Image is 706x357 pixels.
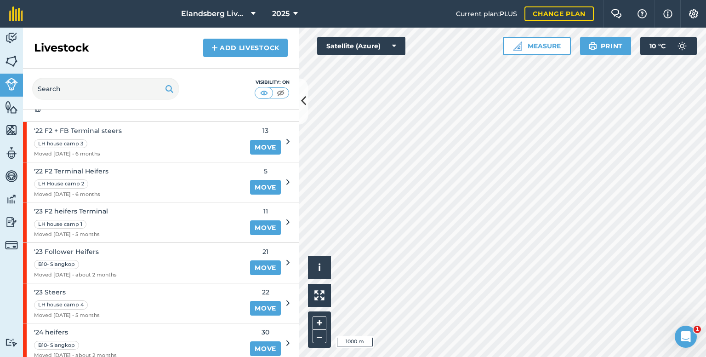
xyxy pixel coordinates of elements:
img: svg+xml;base64,PD94bWwgdmVyc2lvbj0iMS4wIiBlbmNvZGluZz0idXRmLTgiPz4KPCEtLSBHZW5lcmF0b3I6IEFkb2JlIE... [5,78,18,91]
a: Move [250,341,281,356]
img: svg+xml;base64,PD94bWwgdmVyc2lvbj0iMS4wIiBlbmNvZGluZz0idXRmLTgiPz4KPCEtLSBHZW5lcmF0b3I6IEFkb2JlIE... [5,31,18,45]
span: 11 [250,206,281,216]
a: '23 SteersLH house camp 4Moved [DATE] - 5 months [23,283,245,323]
span: i [318,262,321,273]
img: svg+xml;base64,PHN2ZyB4bWxucz0iaHR0cDovL3d3dy53My5vcmcvMjAwMC9zdmciIHdpZHRoPSI1NiIgaGVpZ2h0PSI2MC... [5,100,18,114]
a: '22 F2 + FB Terminal steersLH house camp 3Moved [DATE] - 6 months [23,122,245,162]
img: Ruler icon [513,41,522,51]
h2: Livestock [34,40,89,55]
a: Change plan [524,6,594,21]
span: 1 [694,326,701,333]
div: LH house camp 4 [34,300,88,310]
button: – [313,330,326,343]
a: Move [250,220,281,235]
img: svg+xml;base64,PHN2ZyB4bWxucz0iaHR0cDovL3d3dy53My5vcmcvMjAwMC9zdmciIHdpZHRoPSI1MCIgaGVpZ2h0PSI0MC... [275,88,286,98]
img: svg+xml;base64,PD94bWwgdmVyc2lvbj0iMS4wIiBlbmNvZGluZz0idXRmLTgiPz4KPCEtLSBHZW5lcmF0b3I6IEFkb2JlIE... [673,37,691,55]
span: '23 F2 heifers Terminal [34,206,108,216]
img: svg+xml;base64,PHN2ZyB4bWxucz0iaHR0cDovL3d3dy53My5vcmcvMjAwMC9zdmciIHdpZHRoPSIxNyIgaGVpZ2h0PSIxNy... [663,8,672,19]
a: Add Livestock [203,39,288,57]
div: B10- Slangkop [34,341,79,350]
span: 5 [250,166,281,176]
img: Two speech bubbles overlapping with the left bubble in the forefront [611,9,622,18]
img: svg+xml;base64,PHN2ZyB4bWxucz0iaHR0cDovL3d3dy53My5vcmcvMjAwMC9zdmciIHdpZHRoPSIxOSIgaGVpZ2h0PSIyNC... [165,83,174,94]
img: svg+xml;base64,PD94bWwgdmVyc2lvbj0iMS4wIiBlbmNvZGluZz0idXRmLTgiPz4KPCEtLSBHZW5lcmF0b3I6IEFkb2JlIE... [5,215,18,229]
span: 22 [250,287,281,297]
span: 10 ° C [649,37,666,55]
button: Print [580,37,632,55]
span: '22 F2 Terminal Heifers [34,166,108,176]
img: svg+xml;base64,PD94bWwgdmVyc2lvbj0iMS4wIiBlbmNvZGluZz0idXRmLTgiPz4KPCEtLSBHZW5lcmF0b3I6IEFkb2JlIE... [5,239,18,252]
img: svg+xml;base64,PD94bWwgdmVyc2lvbj0iMS4wIiBlbmNvZGluZz0idXRmLTgiPz4KPCEtLSBHZW5lcmF0b3I6IEFkb2JlIE... [5,146,18,160]
div: LH house camp 1 [34,220,86,229]
img: A question mark icon [637,9,648,18]
img: fieldmargin Logo [9,6,23,21]
img: svg+xml;base64,PHN2ZyB4bWxucz0iaHR0cDovL3d3dy53My5vcmcvMjAwMC9zdmciIHdpZHRoPSI1NiIgaGVpZ2h0PSI2MC... [5,54,18,68]
span: 13 [250,126,281,136]
a: '22 F2 Terminal HeifersLH House camp 2Moved [DATE] - 6 months [23,162,245,202]
span: Moved [DATE] - 6 months [34,150,122,158]
div: Visibility: On [255,79,290,86]
a: Move [250,180,281,195]
span: 2025 [272,8,290,19]
a: '23 F2 heifers TerminalLH house camp 1Moved [DATE] - 5 months [23,202,245,242]
img: svg+xml;base64,PHN2ZyB4bWxucz0iaHR0cDovL3d3dy53My5vcmcvMjAwMC9zdmciIHdpZHRoPSIxOSIgaGVpZ2h0PSIyNC... [588,40,597,52]
span: Current plan : PLUS [456,9,517,19]
img: A cog icon [688,9,699,18]
div: B10- Slangkop [34,260,79,269]
div: LH House camp 2 [34,179,88,189]
button: Measure [503,37,571,55]
img: svg+xml;base64,PD94bWwgdmVyc2lvbj0iMS4wIiBlbmNvZGluZz0idXRmLTgiPz4KPCEtLSBHZW5lcmF0b3I6IEFkb2JlIE... [5,169,18,183]
button: + [313,316,326,330]
iframe: Intercom live chat [675,326,697,348]
span: '23 Steers [34,287,100,297]
span: Moved [DATE] - 5 months [34,230,108,239]
span: '24 heifers [34,327,117,337]
span: 21 [250,247,281,257]
span: 30 [250,327,281,337]
span: '22 F2 + FB Terminal steers [34,126,122,136]
img: Four arrows, one pointing top left, one top right, one bottom right and the last bottom left [314,290,325,300]
a: Move [250,140,281,155]
a: '23 Follower HeifersB10- SlangkopMoved [DATE] - about 2 months [23,243,245,283]
img: svg+xml;base64,PHN2ZyB4bWxucz0iaHR0cDovL3d3dy53My5vcmcvMjAwMC9zdmciIHdpZHRoPSI1NiIgaGVpZ2h0PSI2MC... [5,123,18,137]
img: svg+xml;base64,PD94bWwgdmVyc2lvbj0iMS4wIiBlbmNvZGluZz0idXRmLTgiPz4KPCEtLSBHZW5lcmF0b3I6IEFkb2JlIE... [5,192,18,206]
span: Moved [DATE] - 6 months [34,190,108,199]
span: Moved [DATE] - about 2 months [34,271,117,279]
span: Moved [DATE] - 5 months [34,311,100,320]
img: svg+xml;base64,PD94bWwgdmVyc2lvbj0iMS4wIiBlbmNvZGluZz0idXRmLTgiPz4KPCEtLSBHZW5lcmF0b3I6IEFkb2JlIE... [5,338,18,347]
span: Elandsberg Livestock [181,8,247,19]
img: svg+xml;base64,PHN2ZyB4bWxucz0iaHR0cDovL3d3dy53My5vcmcvMjAwMC9zdmciIHdpZHRoPSI1MCIgaGVpZ2h0PSI0MC... [258,88,270,98]
a: Move [250,260,281,275]
a: Move [250,301,281,316]
span: '23 Follower Heifers [34,247,117,257]
button: i [308,256,331,279]
div: LH house camp 3 [34,139,87,149]
img: svg+xml;base64,PHN2ZyB4bWxucz0iaHR0cDovL3d3dy53My5vcmcvMjAwMC9zdmciIHdpZHRoPSIxNCIgaGVpZ2h0PSIyNC... [211,42,218,53]
button: 10 °C [640,37,697,55]
input: Search [32,78,179,100]
button: Satellite (Azure) [317,37,405,55]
